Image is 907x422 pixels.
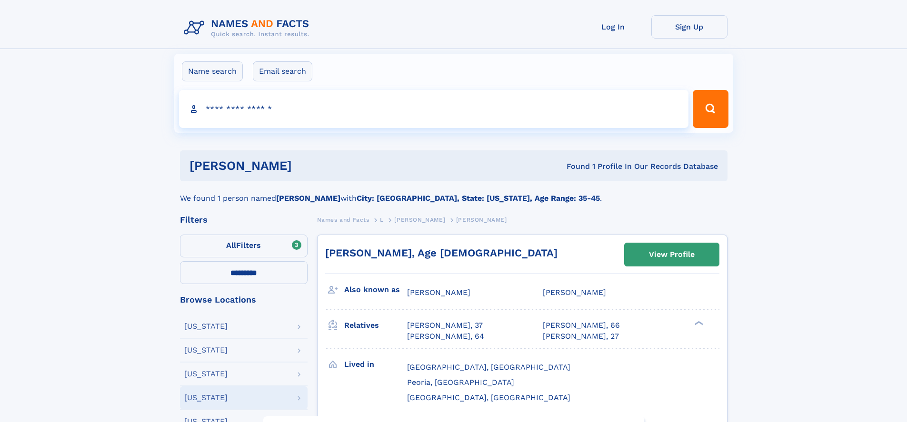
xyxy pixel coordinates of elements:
div: ❯ [692,320,704,326]
h3: Lived in [344,356,407,373]
div: Browse Locations [180,295,308,304]
span: [GEOGRAPHIC_DATA], [GEOGRAPHIC_DATA] [407,363,570,372]
span: All [226,241,236,250]
label: Filters [180,235,308,257]
span: [GEOGRAPHIC_DATA], [GEOGRAPHIC_DATA] [407,393,570,402]
b: City: [GEOGRAPHIC_DATA], State: [US_STATE], Age Range: 35-45 [357,194,600,203]
div: [US_STATE] [184,346,228,354]
a: Sign Up [651,15,728,39]
a: [PERSON_NAME], Age [DEMOGRAPHIC_DATA] [325,247,558,259]
div: Filters [180,216,308,224]
label: Email search [253,61,312,81]
div: Found 1 Profile In Our Records Database [429,161,718,172]
div: [US_STATE] [184,370,228,378]
div: [US_STATE] [184,394,228,402]
a: [PERSON_NAME], 64 [407,331,484,342]
span: [PERSON_NAME] [407,288,470,297]
b: [PERSON_NAME] [276,194,340,203]
a: View Profile [625,243,719,266]
h3: Relatives [344,317,407,334]
span: [PERSON_NAME] [456,216,507,223]
span: [PERSON_NAME] [543,288,606,297]
h1: [PERSON_NAME] [189,160,429,172]
span: [PERSON_NAME] [394,216,445,223]
h3: Also known as [344,282,407,298]
a: Names and Facts [317,214,369,226]
a: [PERSON_NAME], 37 [407,320,483,331]
span: L [380,216,384,223]
div: [US_STATE] [184,323,228,330]
label: Name search [182,61,243,81]
button: Search Button [693,90,728,128]
div: We found 1 person named with . [180,181,728,204]
a: [PERSON_NAME], 27 [543,331,619,342]
span: Peoria, [GEOGRAPHIC_DATA] [407,378,514,387]
img: Logo Names and Facts [180,15,317,41]
a: L [380,214,384,226]
a: Log In [575,15,651,39]
a: [PERSON_NAME] [394,214,445,226]
a: [PERSON_NAME], 66 [543,320,620,331]
div: View Profile [649,244,695,265]
input: search input [179,90,689,128]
